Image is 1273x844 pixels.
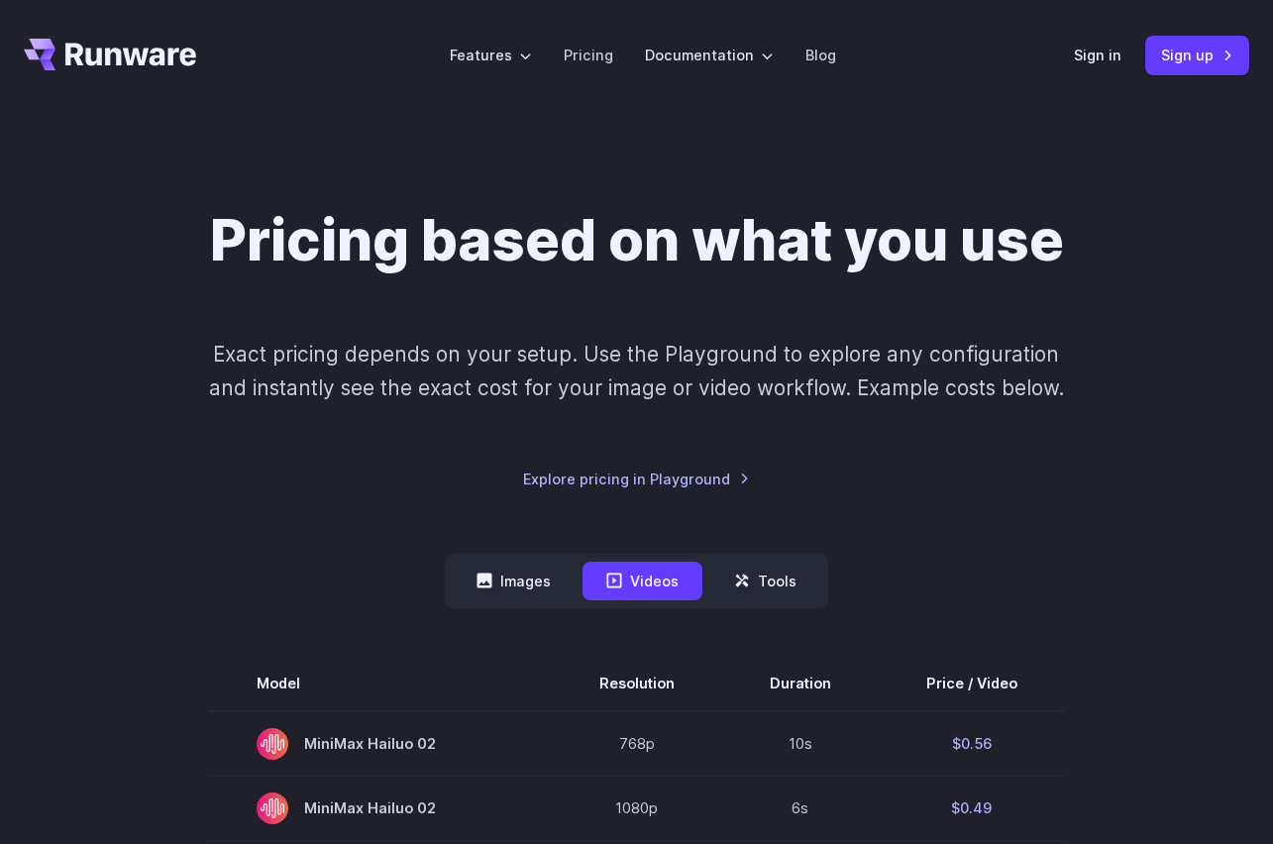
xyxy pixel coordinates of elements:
[583,562,702,600] button: Videos
[722,656,879,711] th: Duration
[879,711,1065,777] td: $0.56
[523,468,750,490] a: Explore pricing in Playground
[564,44,613,66] a: Pricing
[450,44,532,66] label: Features
[210,206,1064,274] h1: Pricing based on what you use
[24,39,196,70] a: Go to /
[1145,36,1249,74] a: Sign up
[552,776,722,840] td: 1080p
[208,338,1066,404] p: Exact pricing depends on your setup. Use the Playground to explore any configuration and instantl...
[722,776,879,840] td: 6s
[645,44,774,66] label: Documentation
[453,562,575,600] button: Images
[879,656,1065,711] th: Price / Video
[1074,44,1121,66] a: Sign in
[209,656,552,711] th: Model
[257,792,504,824] span: MiniMax Hailuo 02
[879,776,1065,840] td: $0.49
[552,656,722,711] th: Resolution
[805,44,836,66] a: Blog
[257,728,504,760] span: MiniMax Hailuo 02
[710,562,820,600] button: Tools
[722,711,879,777] td: 10s
[552,711,722,777] td: 768p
